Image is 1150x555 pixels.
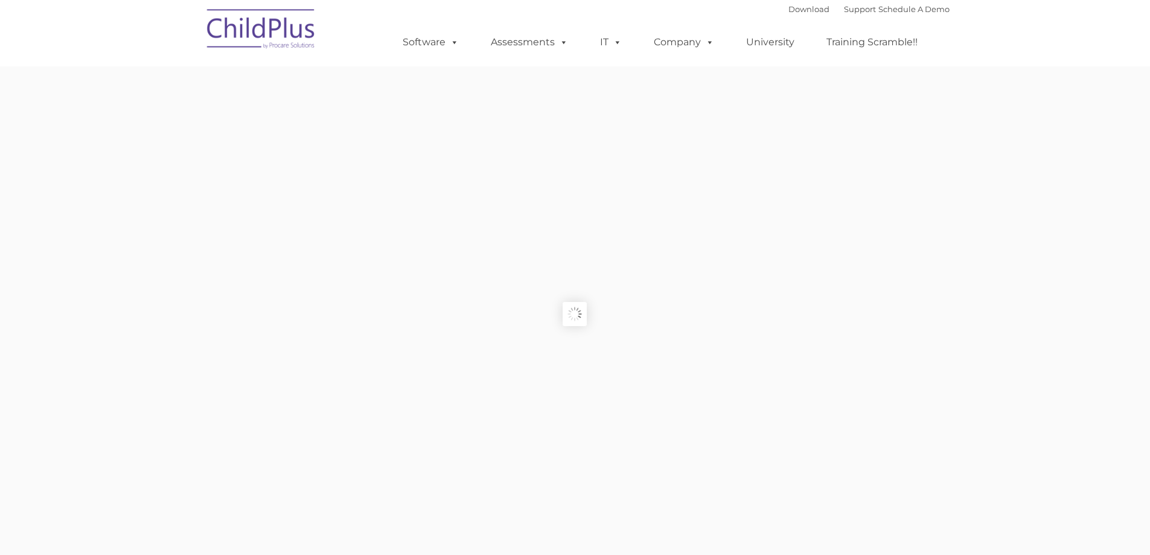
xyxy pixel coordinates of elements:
[788,4,950,14] font: |
[391,30,471,54] a: Software
[844,4,876,14] a: Support
[201,1,322,61] img: ChildPlus by Procare Solutions
[734,30,807,54] a: University
[642,30,726,54] a: Company
[788,4,829,14] a: Download
[479,30,580,54] a: Assessments
[878,4,950,14] a: Schedule A Demo
[814,30,930,54] a: Training Scramble!!
[588,30,634,54] a: IT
